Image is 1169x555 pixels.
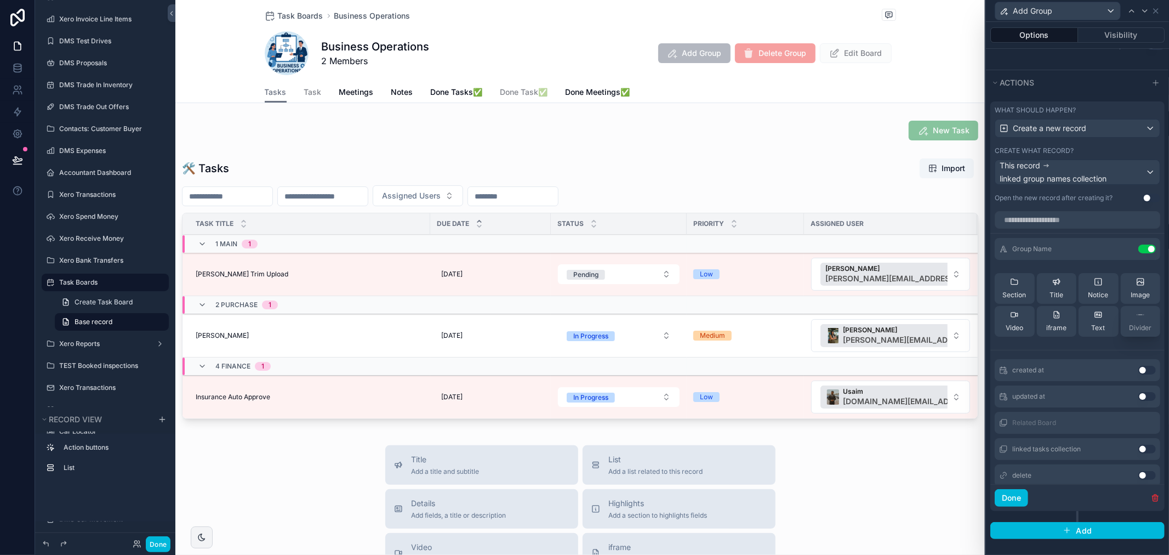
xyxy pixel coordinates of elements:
[990,75,1145,90] button: Actions
[59,405,162,414] label: DMS Deals
[500,82,548,104] a: Done Task✅
[385,489,578,529] button: DetailsAdd fields, a title or description
[1012,418,1056,427] span: Related Board
[995,146,1074,155] label: Create what record?
[59,37,162,46] label: DMS Test Drives
[196,219,233,228] span: Task Title
[334,10,410,21] span: Business Operations
[995,119,1160,138] button: Create a new record
[990,522,1165,540] button: Add
[609,454,703,465] span: List
[215,362,250,371] span: 4 Finance
[385,445,578,485] button: TitleAdd a title and subtitle
[215,240,237,249] span: 1 MAIN
[1037,273,1077,304] button: Title
[59,212,162,221] label: Xero Spend Money
[693,219,724,228] span: Priority
[995,306,1035,337] button: Video
[1129,324,1151,332] span: Divider
[995,273,1035,304] button: Section
[59,190,162,199] label: Xero Transactions
[1000,78,1034,87] span: Actions
[59,383,162,392] label: Xero Transactions
[59,234,162,243] a: Xero Receive Money
[1012,245,1052,253] span: Group Name
[49,415,102,424] span: Record view
[64,463,160,472] label: List
[609,511,708,520] span: Add a section to highlights fields
[146,536,170,552] button: Done
[1000,173,1107,184] span: linked group names collection
[1092,324,1105,332] span: Text
[55,313,169,331] a: Base record
[811,219,864,228] span: Assigned User
[59,81,162,89] a: DMS Trade In Inventory
[322,54,430,67] span: 2 Members
[391,87,413,98] span: Notes
[431,87,483,98] span: Done Tasks✅
[1012,366,1044,375] span: created at
[248,240,251,249] div: 1
[566,87,630,98] span: Done Meetings✅
[1088,291,1109,299] span: Notice
[995,160,1160,185] button: This recordlinked group names collection
[1079,273,1119,304] button: Notice
[64,443,160,452] label: Action buttons
[339,82,374,104] a: Meetings
[431,82,483,104] a: Done Tasks✅
[55,293,169,311] a: Create Task Board
[59,361,162,370] label: TEST Booked inspections
[59,146,162,155] label: DMS Expenses
[437,219,469,228] span: Due Date
[265,87,287,98] span: Tasks
[59,256,162,265] label: Xero Bank Transfers
[1131,291,1150,299] span: Image
[1079,306,1119,337] button: Text
[566,82,630,104] a: Done Meetings✅
[609,542,675,553] span: iframe
[1050,291,1063,299] span: Title
[59,15,162,24] label: Xero Invoice Line Items
[59,278,162,287] label: Task Boards
[1012,445,1081,454] span: linked tasks collection
[412,467,480,476] span: Add a title and subtitle
[278,10,323,21] span: Task Boards
[269,301,271,309] div: 1
[990,27,1078,43] button: Options
[1012,392,1045,401] span: updated at
[339,87,374,98] span: Meetings
[609,498,708,509] span: Highlights
[1006,324,1023,332] span: Video
[265,10,323,21] a: Task Boards
[1078,27,1165,43] button: Visibility
[304,82,322,104] a: Task
[1003,291,1027,299] span: Section
[1012,471,1031,480] span: delete
[59,124,162,133] label: Contacts: Customer Buyer
[583,445,775,485] button: ListAdd a list related to this record
[304,87,322,98] span: Task
[39,412,151,427] button: Record view
[995,489,1028,507] button: Done
[1000,160,1040,171] span: This record
[1076,526,1092,536] span: Add
[1046,324,1067,332] span: iframe
[59,168,162,177] label: Accountant Dashboard
[412,498,506,509] span: Details
[1121,306,1161,337] button: Divider
[59,59,162,67] label: DMS Proposals
[59,103,162,111] label: DMS Trade Out Offers
[265,82,287,103] a: Tasks
[609,467,703,476] span: Add a list related to this record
